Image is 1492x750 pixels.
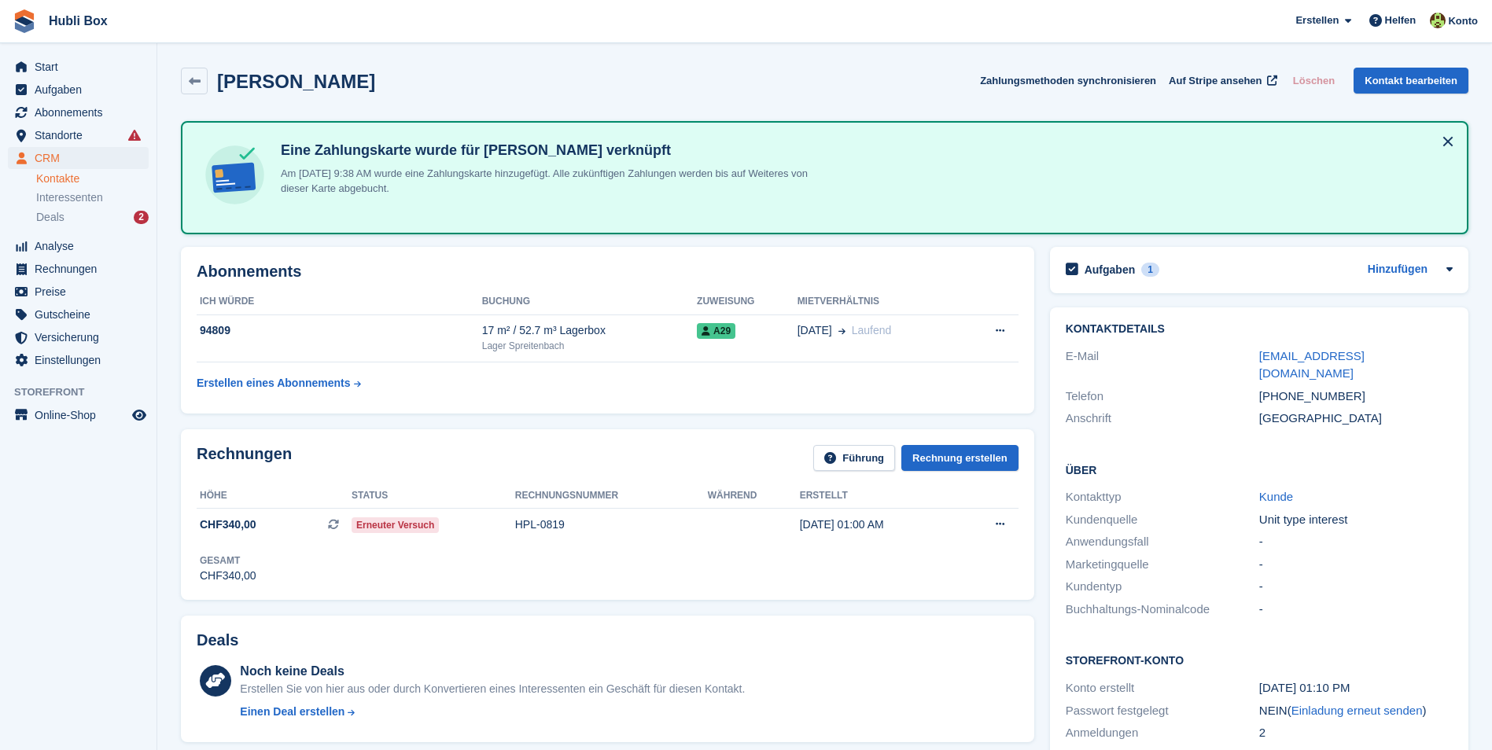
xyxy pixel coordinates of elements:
div: - [1259,533,1453,551]
div: Noch keine Deals [240,662,745,681]
span: Einstellungen [35,349,129,371]
h2: Storefront-Konto [1066,652,1453,667]
span: Interessenten [36,190,103,205]
div: Anmeldungen [1066,724,1259,742]
h2: Kontaktdetails [1066,323,1453,336]
span: Preise [35,281,129,303]
div: - [1259,578,1453,596]
a: menu [8,326,149,348]
img: stora-icon-8386f47178a22dfd0bd8f6a31ec36ba5ce8667c1dd55bd0f319d3a0aa187defe.svg [13,9,36,33]
h2: Deals [197,631,238,649]
span: CRM [35,147,129,169]
div: Kundentyp [1066,578,1259,596]
a: Speisekarte [8,404,149,426]
th: Rechnungsnummer [515,483,708,509]
a: [EMAIL_ADDRESS][DOMAIN_NAME] [1259,349,1365,381]
div: [PHONE_NUMBER] [1259,388,1453,406]
span: Versicherung [35,326,129,348]
h4: Eine Zahlungskarte wurde für [PERSON_NAME] verknüpft [274,142,825,160]
a: Deals 2 [36,209,149,226]
div: NEIN [1259,702,1453,720]
span: [DATE] [798,322,832,339]
span: Abonnements [35,101,129,123]
div: 17 m² / 52.7 m³ Lagerbox [482,322,697,339]
div: Anwendungsfall [1066,533,1259,551]
span: Konto [1448,13,1478,29]
span: Helfen [1385,13,1416,28]
span: Storefront [14,384,157,400]
div: Unit type interest [1259,511,1453,529]
div: Kundenquelle [1066,511,1259,529]
h2: Rechnungen [197,445,292,471]
p: Am [DATE] 9:38 AM wurde eine Zahlungskarte hinzugefügt. Alle zukünftigen Zahlungen werden bis auf... [274,166,825,197]
button: Löschen [1287,68,1341,94]
a: Einen Deal erstellen [240,704,745,720]
span: Aufgaben [35,79,129,101]
div: 1 [1141,263,1159,277]
span: CHF340,00 [200,517,256,533]
a: menu [8,349,149,371]
div: [DATE] 01:10 PM [1259,679,1453,697]
a: Hubli Box [42,8,114,34]
th: Höhe [197,483,352,509]
a: menu [8,235,149,257]
div: Anschrift [1066,410,1259,428]
div: Konto erstellt [1066,679,1259,697]
a: menu [8,303,149,325]
th: Status [352,483,515,509]
span: Start [35,56,129,78]
div: 2 [134,211,149,224]
img: card-linked-ebf98d0992dc2aeb22e95c0e3c79077019eb2392cfd83c6a337811c24bc77127.svg [201,142,268,208]
a: Kontakt bearbeiten [1354,68,1468,94]
span: Erneuter Versuch [352,517,439,533]
div: 2 [1259,724,1453,742]
button: Zahlungsmethoden synchronisieren [980,68,1156,94]
div: [GEOGRAPHIC_DATA] [1259,410,1453,428]
a: Erstellen eines Abonnements [197,369,361,398]
a: Kunde [1259,490,1293,503]
span: Rechnungen [35,258,129,280]
a: Vorschau-Shop [130,406,149,425]
th: Während [708,483,800,509]
img: Luca Space4you [1430,13,1446,28]
span: Gutscheine [35,303,129,325]
div: - [1259,556,1453,574]
div: Passwort festgelegt [1066,702,1259,720]
a: Rechnung erstellen [901,445,1019,471]
span: ( ) [1288,704,1427,717]
div: Einen Deal erstellen [240,704,344,720]
span: A29 [697,323,735,339]
div: Buchhaltungs-Nominalcode [1066,601,1259,619]
h2: Abonnements [197,263,1019,281]
th: Buchung [482,289,697,314]
div: CHF340,00 [200,568,256,584]
div: Marketingquelle [1066,556,1259,574]
a: menu [8,56,149,78]
div: [DATE] 01:00 AM [800,517,957,533]
h2: Über [1066,461,1453,477]
th: Erstellt [800,483,957,509]
span: Erstellen [1295,13,1339,28]
span: Analyse [35,235,129,257]
a: menu [8,79,149,101]
a: Hinzufügen [1368,261,1428,279]
span: Deals [36,210,64,225]
span: Standorte [35,124,129,146]
div: E-Mail [1066,347,1259,383]
div: HPL-0819 [515,517,708,533]
a: menu [8,101,149,123]
th: ICH WÜRDE [197,289,482,314]
div: Lager Spreitenbach [482,339,697,353]
i: Es sind Fehler bei der Synchronisierung von Smart-Einträgen aufgetreten [128,129,141,142]
a: menu [8,124,149,146]
a: menu [8,281,149,303]
th: Mietverhältnis [798,289,961,314]
a: menu [8,147,149,169]
a: Führung [813,445,895,471]
div: Telefon [1066,388,1259,406]
a: Interessenten [36,189,149,206]
div: Erstellen Sie von hier aus oder durch Konvertieren eines Interessenten ein Geschäft für diesen Ko... [240,681,745,697]
h2: [PERSON_NAME] [217,71,375,92]
th: Zuweisung [697,289,798,314]
div: Erstellen eines Abonnements [197,375,351,392]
